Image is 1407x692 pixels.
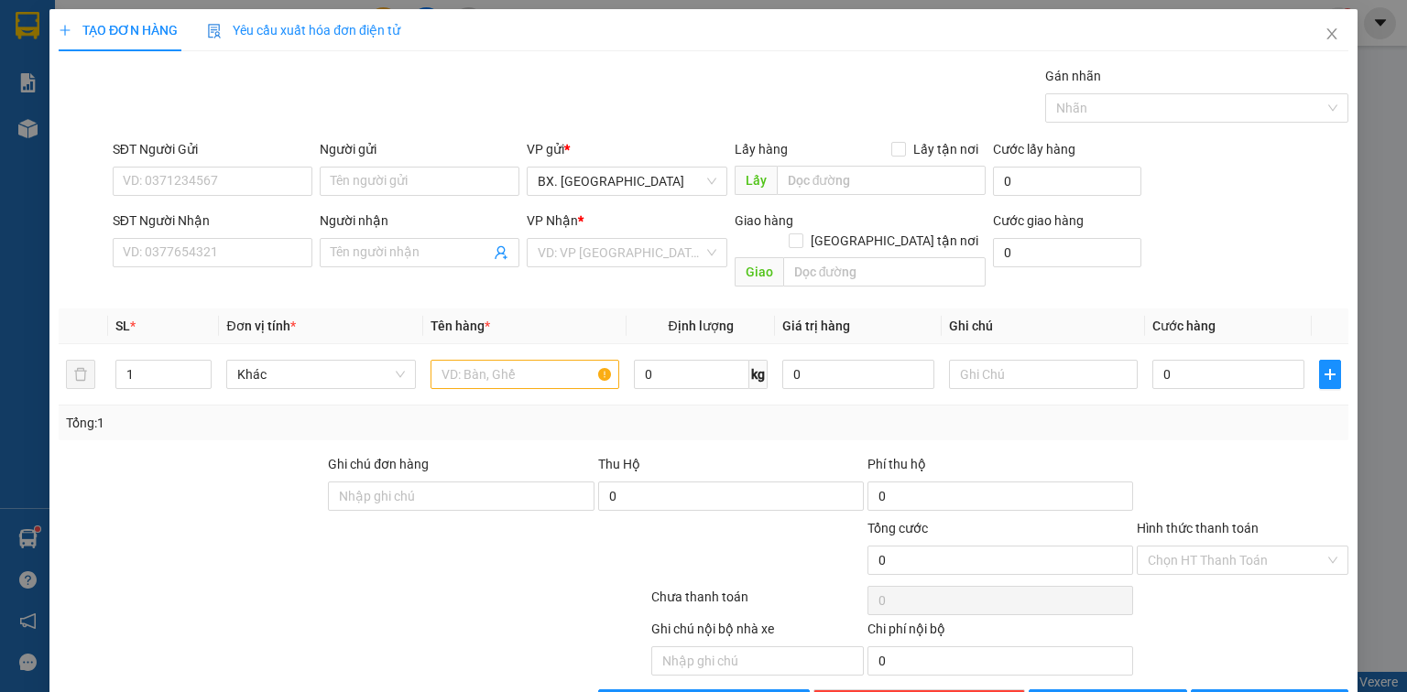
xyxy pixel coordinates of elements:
span: user-add [494,245,508,260]
span: Tổng cước [867,521,928,535]
img: icon [207,24,222,38]
span: Yêu cầu xuất hóa đơn điện tử [207,23,400,38]
div: SĐT Người Nhận [113,211,312,231]
span: Giao hàng [734,213,792,228]
input: Nhập ghi chú [651,646,863,676]
label: Ghi chú đơn hàng [328,457,429,471]
input: Dọc đường [782,257,986,287]
input: Ghi chú đơn hàng [328,481,594,511]
span: Lấy tận nơi [906,139,986,159]
label: Cước giao hàng [993,213,1084,228]
span: Tên hàng [431,319,490,333]
input: Ghi Chú [949,360,1138,389]
span: Giá trị hàng [782,319,850,333]
div: Phí thu hộ [867,454,1133,481]
div: SĐT Người Gửi [113,139,312,159]
span: BX. Ninh Sơn [538,168,715,195]
span: plus [1320,367,1340,382]
input: VD: Bàn, Ghế [431,360,619,389]
span: plus [59,24,71,37]
span: VP Nhận [527,213,578,228]
div: Người gửi [320,139,519,159]
span: Lấy hàng [734,142,787,157]
span: close [1325,27,1339,41]
input: Dọc đường [776,166,986,195]
input: Cước giao hàng [993,238,1141,267]
div: VP gửi [527,139,726,159]
span: Lấy [734,166,776,195]
th: Ghi chú [942,308,1145,344]
span: Thu Hộ [597,457,639,471]
button: delete [66,360,95,389]
div: Chi phí nội bộ [867,619,1133,646]
div: Chưa thanh toán [649,587,865,619]
span: kg [749,360,768,389]
span: Cước hàng [1152,319,1216,333]
div: Tổng: 1 [66,413,544,433]
div: Người nhận [320,211,519,231]
label: Gán nhãn [1045,69,1101,83]
input: 0 [782,360,934,389]
span: SL [115,319,130,333]
button: Close [1306,9,1358,60]
label: Hình thức thanh toán [1137,521,1259,535]
span: TẠO ĐƠN HÀNG [59,23,178,38]
span: Giao [734,257,782,287]
span: [GEOGRAPHIC_DATA] tận nơi [803,231,986,251]
button: plus [1319,360,1341,389]
span: Khác [237,361,404,388]
label: Cước lấy hàng [993,142,1075,157]
input: Cước lấy hàng [993,167,1141,196]
div: Ghi chú nội bộ nhà xe [651,619,863,646]
span: Định lượng [668,319,733,333]
span: Đơn vị tính [226,319,295,333]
